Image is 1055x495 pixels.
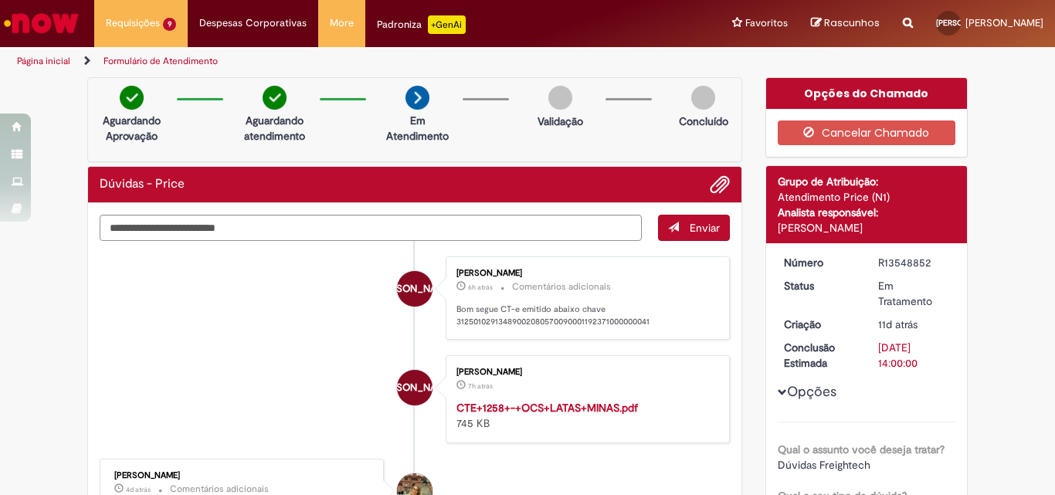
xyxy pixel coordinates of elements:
img: check-circle-green.png [120,86,144,110]
span: [PERSON_NAME] [965,16,1043,29]
div: Joao Barbosa de Oliveira [397,370,433,405]
p: Concluído [679,114,728,129]
button: Enviar [658,215,730,241]
img: img-circle-grey.png [548,86,572,110]
dt: Status [772,278,867,293]
button: Adicionar anexos [710,175,730,195]
a: Formulário de Atendimento [103,55,218,67]
div: [PERSON_NAME] [778,220,956,236]
time: 29/09/2025 10:47:40 [468,381,493,391]
time: 29/09/2025 10:59:06 [468,283,493,292]
p: Bom segue CT-e emitido abaixo chave 31250102913489002080570090001192371000000041 [456,303,714,327]
div: Joao Barbosa de Oliveira [397,271,433,307]
a: CTE+1258+-+OCS+LATAS+MINAS.pdf [456,401,638,415]
div: Em Tratamento [878,278,950,309]
span: 7h atrás [468,381,493,391]
span: Dúvidas Freightech [778,458,870,472]
b: Qual o assunto você deseja tratar? [778,442,945,456]
span: 11d atrás [878,317,918,331]
div: Opções do Chamado [766,78,968,109]
time: 26/09/2025 16:54:37 [126,485,151,494]
ul: Trilhas de página [12,47,692,76]
time: 18/09/2025 18:54:14 [878,317,918,331]
p: Em Atendimento [380,113,455,144]
textarea: Digite sua mensagem aqui... [100,215,642,241]
dt: Criação [772,317,867,332]
div: [DATE] 14:00:00 [878,340,950,371]
small: Comentários adicionais [512,280,611,293]
div: 745 KB [456,400,714,431]
span: 6h atrás [468,283,493,292]
dt: Número [772,255,867,270]
img: check-circle-green.png [263,86,287,110]
p: Aguardando Aprovação [94,113,169,144]
span: Requisições [106,15,160,31]
p: Aguardando atendimento [237,113,312,144]
div: Grupo de Atribuição: [778,174,956,189]
a: Rascunhos [811,16,880,31]
img: ServiceNow [2,8,81,39]
div: [PERSON_NAME] [456,269,714,278]
p: +GenAi [428,15,466,34]
p: Validação [538,114,583,129]
span: [PERSON_NAME] [375,369,453,406]
span: 4d atrás [126,485,151,494]
button: Cancelar Chamado [778,120,956,145]
div: Padroniza [377,15,466,34]
dt: Conclusão Estimada [772,340,867,371]
div: [PERSON_NAME] [456,368,714,377]
span: Favoritos [745,15,788,31]
div: Atendimento Price (N1) [778,189,956,205]
div: Analista responsável: [778,205,956,220]
span: Rascunhos [824,15,880,30]
div: [PERSON_NAME] [114,471,371,480]
span: 9 [163,18,176,31]
span: [PERSON_NAME] [375,270,453,307]
div: R13548852 [878,255,950,270]
img: img-circle-grey.png [691,86,715,110]
div: 18/09/2025 18:54:14 [878,317,950,332]
span: [PERSON_NAME] [936,18,996,28]
span: Despesas Corporativas [199,15,307,31]
img: arrow-next.png [405,86,429,110]
a: Página inicial [17,55,70,67]
span: Enviar [690,221,720,235]
span: More [330,15,354,31]
h2: Dúvidas - Price Histórico de tíquete [100,178,185,192]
